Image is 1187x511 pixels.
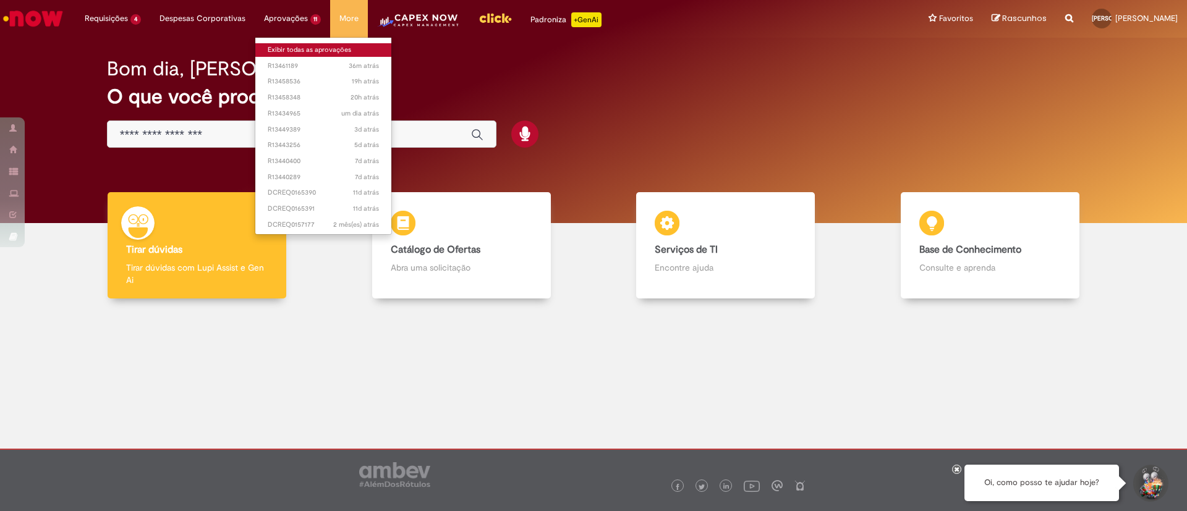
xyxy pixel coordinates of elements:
img: click_logo_yellow_360x200.png [479,9,512,27]
a: Aberto DCREQ0165391 : [255,202,392,216]
a: Aberto R13443256 : [255,138,392,152]
a: Aberto R13449389 : [255,123,392,137]
time: 22/08/2025 14:55:47 [355,172,379,182]
b: Base de Conhecimento [919,243,1021,256]
p: Consulte e aprenda [919,261,1061,274]
span: R13440400 [268,156,380,166]
span: R13440289 [268,172,380,182]
b: Catálogo de Ofertas [391,243,480,256]
span: 20h atrás [351,93,379,102]
a: Aberto R13440289 : [255,171,392,184]
span: um dia atrás [341,109,379,118]
h2: Bom dia, [PERSON_NAME] [107,58,344,80]
a: Aberto R13461189 : [255,59,392,73]
img: ServiceNow [1,6,65,31]
img: logo_footer_linkedin.png [723,483,730,491]
a: Aberto R13458348 : [255,91,392,104]
span: Requisições [85,12,128,25]
a: Aberto R13458536 : [255,75,392,88]
span: 36m atrás [349,61,379,70]
time: 29/08/2025 09:47:48 [349,61,379,70]
a: Aberto R13434965 : [255,107,392,120]
a: Exibir todas as aprovações [255,43,392,57]
b: Tirar dúvidas [126,243,182,256]
p: Encontre ajuda [655,261,796,274]
span: 11 [310,14,321,25]
span: DCREQ0165391 [268,204,380,214]
span: R13458536 [268,77,380,87]
span: Rascunhos [1002,12,1047,24]
p: Tirar dúvidas com Lupi Assist e Gen Ai [126,261,268,286]
time: 22/08/2025 15:17:54 [355,156,379,166]
a: Aberto R13440400 : [255,154,392,168]
time: 28/08/2025 09:17:53 [341,109,379,118]
span: R13434965 [268,109,380,119]
span: 11d atrás [353,188,379,197]
img: logo_footer_naosei.png [794,480,806,491]
time: 28/08/2025 15:09:45 [352,77,379,86]
button: Iniciar Conversa de Suporte [1131,465,1168,502]
img: logo_footer_twitter.png [699,484,705,490]
img: logo_footer_youtube.png [744,478,760,494]
a: Aberto DCREQ0157177 : [255,218,392,232]
span: 7d atrás [355,156,379,166]
time: 19/08/2025 03:40:42 [353,188,379,197]
span: 7d atrás [355,172,379,182]
h2: O que você procura hoje? [107,86,1081,108]
span: [PERSON_NAME] [1115,13,1178,23]
img: logo_footer_workplace.png [772,480,783,491]
span: 19h atrás [352,77,379,86]
img: logo_footer_facebook.png [674,484,681,490]
span: [PERSON_NAME] [1092,14,1140,22]
div: Oi, como posso te ajudar hoje? [964,465,1119,501]
span: DCREQ0165390 [268,188,380,198]
div: Padroniza [530,12,602,27]
span: DCREQ0157177 [268,220,380,230]
span: Favoritos [939,12,973,25]
span: 5d atrás [354,140,379,150]
img: logo_footer_ambev_rotulo_gray.png [359,462,430,487]
p: Abra uma solicitação [391,261,532,274]
span: R13458348 [268,93,380,103]
time: 28/08/2025 14:44:35 [351,93,379,102]
span: R13461189 [268,61,380,71]
span: Aprovações [264,12,308,25]
span: More [339,12,359,25]
span: 11d atrás [353,204,379,213]
b: Serviços de TI [655,243,718,256]
ul: Aprovações [255,37,393,235]
span: 4 [130,14,141,25]
span: R13443256 [268,140,380,150]
span: Despesas Corporativas [160,12,245,25]
span: R13449389 [268,125,380,135]
time: 19/08/2025 03:40:42 [353,204,379,213]
time: 26/08/2025 16:13:17 [354,125,379,134]
span: 3d atrás [354,125,379,134]
a: Tirar dúvidas Tirar dúvidas com Lupi Assist e Gen Ai [65,192,330,299]
a: Aberto DCREQ0165390 : [255,186,392,200]
a: Serviços de TI Encontre ajuda [593,192,858,299]
a: Catálogo de Ofertas Abra uma solicitação [330,192,594,299]
time: 25/08/2025 10:07:34 [354,140,379,150]
img: CapexLogo5.png [377,12,459,37]
a: Base de Conhecimento Consulte e aprenda [858,192,1123,299]
p: +GenAi [571,12,602,27]
time: 03/07/2025 08:29:11 [333,220,379,229]
a: Rascunhos [992,13,1047,25]
span: 2 mês(es) atrás [333,220,379,229]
